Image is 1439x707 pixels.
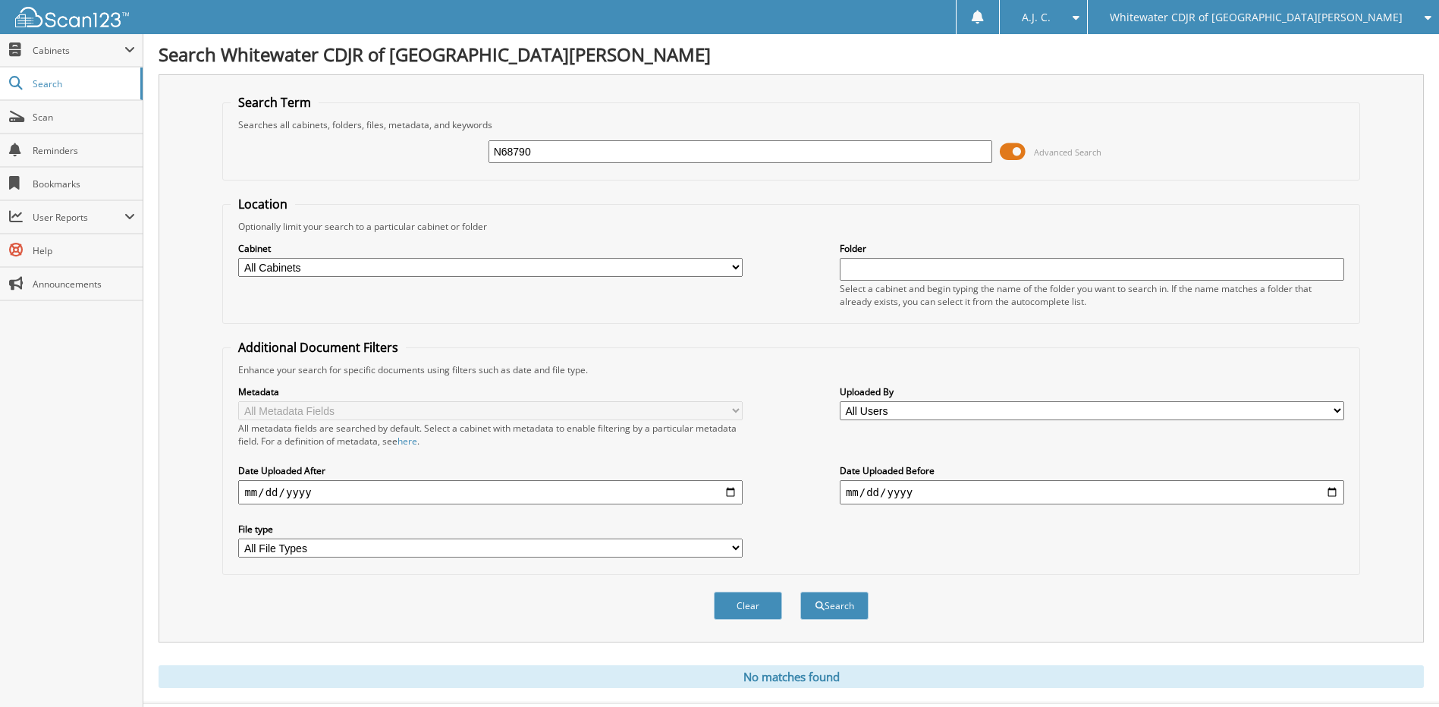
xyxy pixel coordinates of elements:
[238,385,743,398] label: Metadata
[231,196,295,212] legend: Location
[33,278,135,291] span: Announcements
[397,435,417,448] a: here
[840,480,1344,504] input: end
[33,244,135,257] span: Help
[231,363,1351,376] div: Enhance your search for specific documents using filters such as date and file type.
[238,523,743,536] label: File type
[238,464,743,477] label: Date Uploaded After
[231,118,1351,131] div: Searches all cabinets, folders, files, metadata, and keywords
[33,77,133,90] span: Search
[33,178,135,190] span: Bookmarks
[231,339,406,356] legend: Additional Document Filters
[33,44,124,57] span: Cabinets
[840,282,1344,308] div: Select a cabinet and begin typing the name of the folder you want to search in. If the name match...
[33,144,135,157] span: Reminders
[714,592,782,620] button: Clear
[15,7,129,27] img: scan123-logo-white.svg
[231,220,1351,233] div: Optionally limit your search to a particular cabinet or folder
[800,592,869,620] button: Search
[840,242,1344,255] label: Folder
[159,665,1424,688] div: No matches found
[1034,146,1101,158] span: Advanced Search
[840,464,1344,477] label: Date Uploaded Before
[33,111,135,124] span: Scan
[33,211,124,224] span: User Reports
[1110,13,1403,22] span: Whitewater CDJR of [GEOGRAPHIC_DATA][PERSON_NAME]
[159,42,1424,67] h1: Search Whitewater CDJR of [GEOGRAPHIC_DATA][PERSON_NAME]
[1022,13,1051,22] span: A.J. C.
[840,385,1344,398] label: Uploaded By
[238,480,743,504] input: start
[231,94,319,111] legend: Search Term
[238,242,743,255] label: Cabinet
[238,422,743,448] div: All metadata fields are searched by default. Select a cabinet with metadata to enable filtering b...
